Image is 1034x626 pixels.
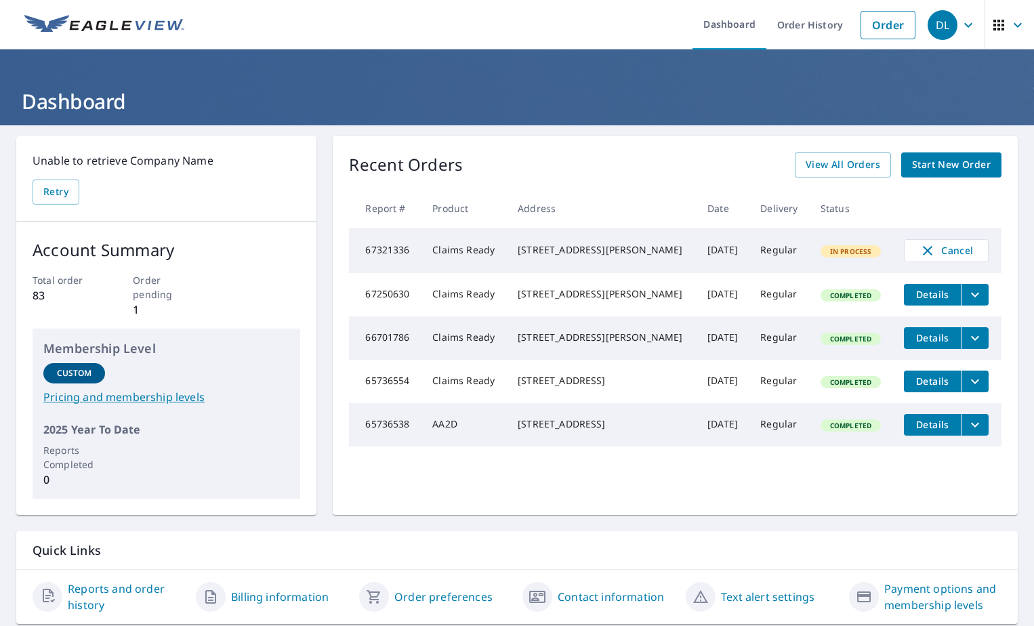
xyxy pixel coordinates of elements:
[43,339,289,358] p: Membership Level
[904,327,961,349] button: detailsBtn-66701786
[43,389,289,405] a: Pricing and membership levels
[961,284,989,306] button: filesDropdownBtn-67250630
[806,156,880,173] span: View All Orders
[394,589,493,605] a: Order preferences
[912,375,953,388] span: Details
[518,331,686,344] div: [STREET_ADDRESS][PERSON_NAME]
[421,273,507,316] td: Claims Ready
[349,228,421,273] td: 67321336
[57,367,92,379] p: Custom
[33,180,79,205] button: Retry
[912,288,953,301] span: Details
[349,403,421,446] td: 65736538
[33,152,300,169] p: Unable to retrieve Company Name
[421,403,507,446] td: AA2D
[33,238,300,262] p: Account Summary
[43,184,68,201] span: Retry
[721,589,814,605] a: Text alert settings
[421,188,507,228] th: Product
[349,273,421,316] td: 67250630
[884,581,1001,613] a: Payment options and membership levels
[421,316,507,360] td: Claims Ready
[518,287,686,301] div: [STREET_ADDRESS][PERSON_NAME]
[749,316,810,360] td: Regular
[904,371,961,392] button: detailsBtn-65736554
[349,188,421,228] th: Report #
[749,360,810,403] td: Regular
[749,188,810,228] th: Delivery
[43,421,289,438] p: 2025 Year To Date
[904,414,961,436] button: detailsBtn-65736538
[24,15,184,35] img: EV Logo
[697,273,749,316] td: [DATE]
[43,443,105,472] p: Reports Completed
[33,287,100,304] p: 83
[822,377,880,387] span: Completed
[904,239,989,262] button: Cancel
[749,403,810,446] td: Regular
[912,418,953,431] span: Details
[133,273,200,301] p: Order pending
[697,360,749,403] td: [DATE]
[518,417,686,431] div: [STREET_ADDRESS]
[518,374,686,388] div: [STREET_ADDRESS]
[68,581,185,613] a: Reports and order history
[749,228,810,273] td: Regular
[507,188,697,228] th: Address
[795,152,891,178] a: View All Orders
[558,589,664,605] a: Contact information
[231,589,329,605] a: Billing information
[961,414,989,436] button: filesDropdownBtn-65736538
[697,403,749,446] td: [DATE]
[421,360,507,403] td: Claims Ready
[822,421,880,430] span: Completed
[33,542,1001,559] p: Quick Links
[43,472,105,488] p: 0
[822,334,880,343] span: Completed
[133,301,200,318] p: 1
[697,228,749,273] td: [DATE]
[961,327,989,349] button: filesDropdownBtn-66701786
[349,360,421,403] td: 65736554
[961,371,989,392] button: filesDropdownBtn-65736554
[904,284,961,306] button: detailsBtn-67250630
[749,273,810,316] td: Regular
[822,247,880,256] span: In Process
[901,152,1001,178] a: Start New Order
[912,331,953,344] span: Details
[822,291,880,300] span: Completed
[861,11,915,39] a: Order
[697,188,749,228] th: Date
[518,243,686,257] div: [STREET_ADDRESS][PERSON_NAME]
[33,273,100,287] p: Total order
[928,10,957,40] div: DL
[697,316,749,360] td: [DATE]
[16,87,1018,115] h1: Dashboard
[810,188,894,228] th: Status
[918,243,974,259] span: Cancel
[349,152,463,178] p: Recent Orders
[912,156,991,173] span: Start New Order
[349,316,421,360] td: 66701786
[421,228,507,273] td: Claims Ready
